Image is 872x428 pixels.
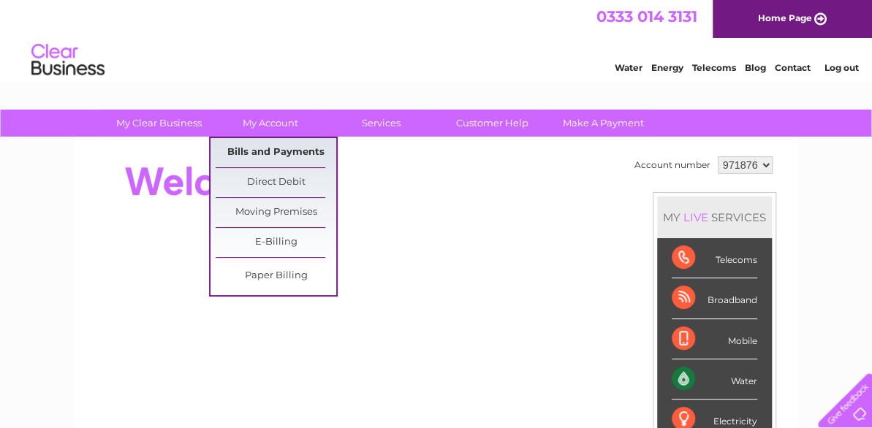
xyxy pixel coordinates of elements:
div: Water [672,359,757,400]
a: Make A Payment [543,110,664,137]
a: Customer Help [432,110,553,137]
a: 0333 014 3131 [596,7,697,26]
td: Account number [631,153,714,177]
img: logo.png [31,38,105,83]
div: Mobile [672,319,757,359]
a: Blog [745,62,766,73]
a: Log out [824,62,858,73]
a: Paper Billing [216,261,336,291]
a: Water [615,62,642,73]
div: MY SERVICES [657,196,772,238]
a: My Clear Business [99,110,219,137]
a: E-Billing [216,228,336,257]
a: Energy [651,62,683,73]
div: Clear Business is a trading name of Verastar Limited (registered in [GEOGRAPHIC_DATA] No. 3667643... [91,8,782,71]
a: Contact [775,62,811,73]
a: Bills and Payments [216,138,336,167]
a: Direct Debit [216,168,336,197]
a: Moving Premises [216,198,336,227]
a: My Account [210,110,330,137]
div: Telecoms [672,238,757,278]
a: Services [321,110,441,137]
div: Broadband [672,278,757,318]
a: Telecoms [692,62,736,73]
div: LIVE [680,210,711,224]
